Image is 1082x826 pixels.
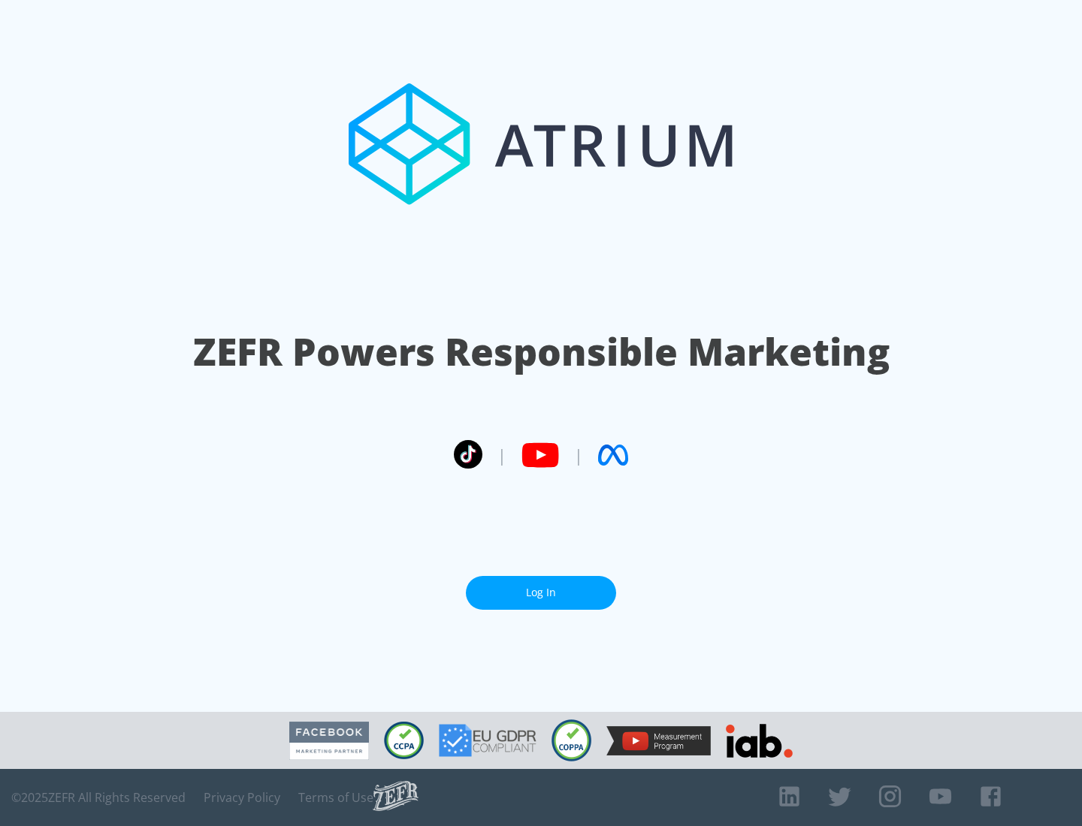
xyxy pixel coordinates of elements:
a: Privacy Policy [204,790,280,805]
img: Facebook Marketing Partner [289,722,369,760]
a: Log In [466,576,616,610]
img: GDPR Compliant [439,724,536,757]
img: YouTube Measurement Program [606,726,711,755]
h1: ZEFR Powers Responsible Marketing [193,326,890,378]
span: © 2025 ZEFR All Rights Reserved [11,790,186,805]
a: Terms of Use [298,790,373,805]
img: COPPA Compliant [552,719,591,761]
img: IAB [726,724,793,758]
span: | [497,444,506,466]
img: CCPA Compliant [384,722,424,759]
span: | [574,444,583,466]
